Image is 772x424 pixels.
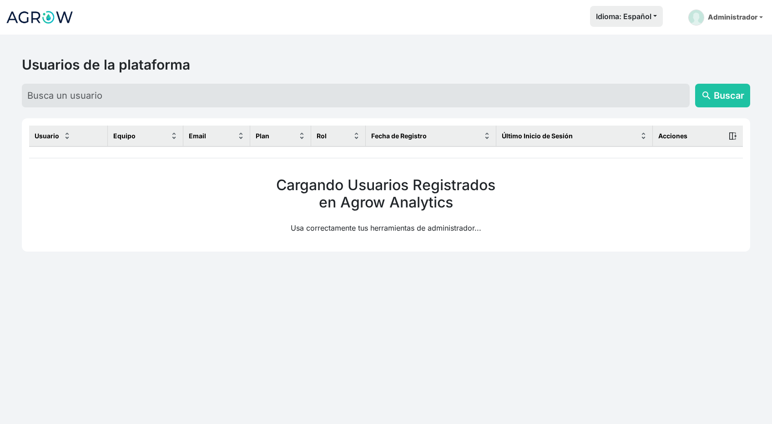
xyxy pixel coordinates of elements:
[714,89,744,102] span: Buscar
[271,177,501,212] h2: Cargando Usuarios Registrados en Agrow Analytics
[484,132,490,139] img: sort
[728,131,737,141] img: action
[353,132,360,139] img: sort
[35,131,59,141] span: Usuario
[688,10,704,25] img: admin-picture
[685,6,767,29] a: Administrador
[695,84,750,107] button: searchBuscar
[64,132,71,139] img: sort
[658,131,687,141] span: Acciones
[271,222,501,233] p: Usa correctamente tus herramientas de administrador...
[22,84,690,107] input: Busca un usuario
[701,90,712,101] span: search
[298,132,305,139] img: sort
[590,6,663,27] button: Idioma: Español
[502,131,573,141] span: Último Inicio de Sesión
[640,132,647,139] img: sort
[5,6,74,29] img: Logo
[113,131,136,141] span: Equipo
[256,131,269,141] span: Plan
[171,132,177,139] img: sort
[371,131,427,141] span: Fecha de Registro
[189,131,206,141] span: Email
[237,132,244,139] img: sort
[317,131,327,141] span: Rol
[22,56,750,73] h2: Usuarios de la plataforma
